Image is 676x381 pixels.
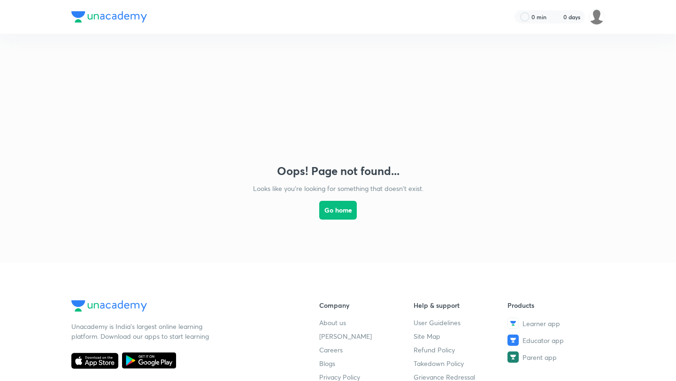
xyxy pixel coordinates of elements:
a: Parent app [507,351,602,363]
img: Company Logo [71,11,147,23]
h6: Company [319,300,414,310]
h6: Help & support [414,300,508,310]
a: [PERSON_NAME] [319,331,414,341]
img: error [244,53,432,153]
a: About us [319,318,414,328]
a: User Guidelines [414,318,508,328]
img: Parent app [507,351,519,363]
a: Go home [319,193,357,244]
h3: Oops! Page not found... [277,164,399,178]
span: Educator app [522,335,564,345]
img: Learner app [507,318,519,329]
h6: Products [507,300,602,310]
img: streak [552,12,561,22]
a: Educator app [507,335,602,346]
a: Learner app [507,318,602,329]
img: Ajit [589,9,605,25]
img: Educator app [507,335,519,346]
a: Blogs [319,358,414,368]
span: Learner app [522,319,560,328]
a: Refund Policy [414,345,508,355]
a: Takedown Policy [414,358,508,368]
span: Careers [319,345,343,355]
a: Company Logo [71,300,289,314]
span: Parent app [522,352,557,362]
img: Company Logo [71,300,147,312]
p: Unacademy is India’s largest online learning platform. Download our apps to start learning [71,321,212,341]
button: Go home [319,201,357,220]
p: Looks like you're looking for something that doesn't exist. [253,183,423,193]
a: Site Map [414,331,508,341]
a: Careers [319,345,414,355]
